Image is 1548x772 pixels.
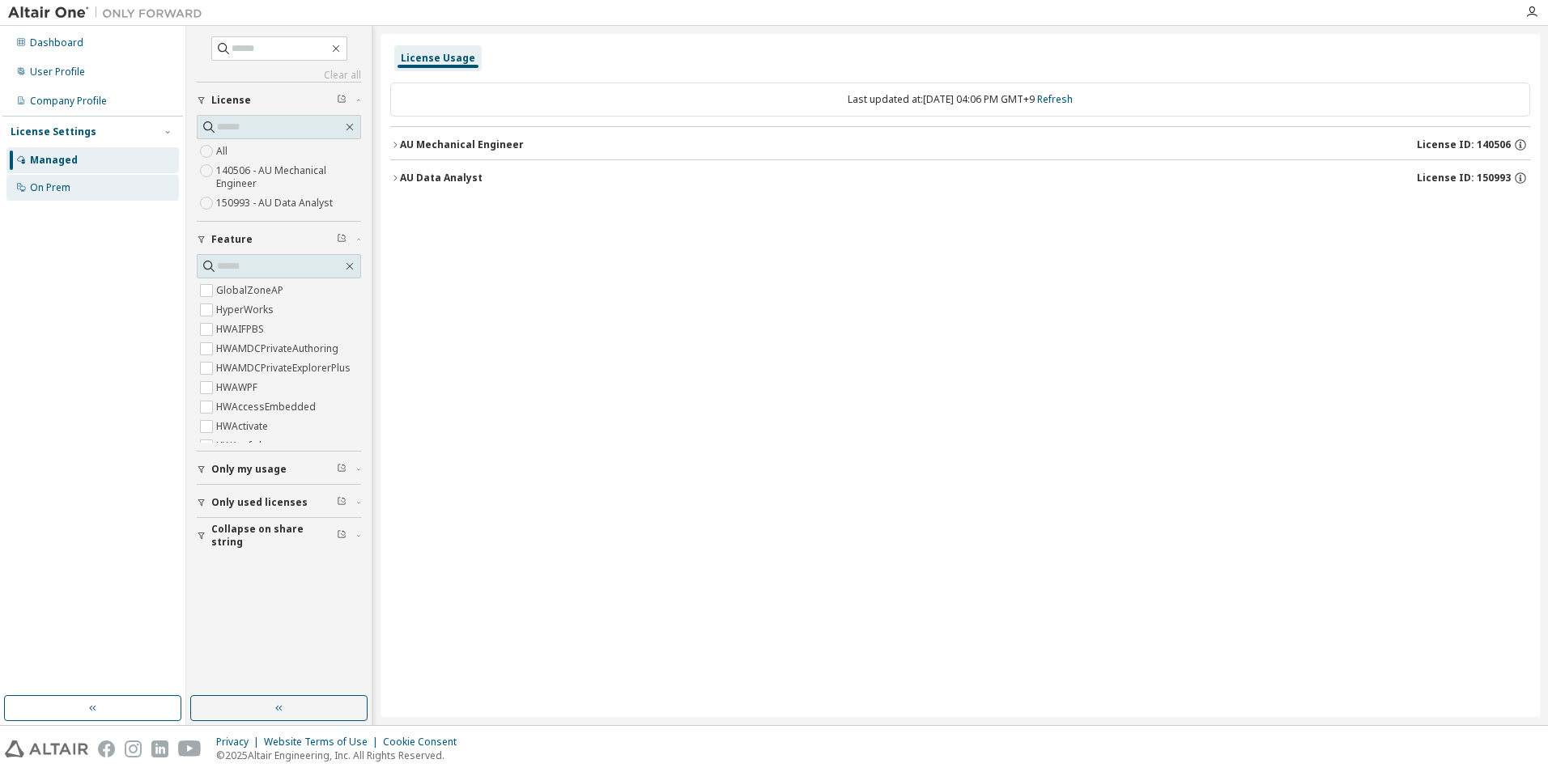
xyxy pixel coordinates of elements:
[400,138,524,151] div: AU Mechanical Engineer
[125,740,142,757] img: instagram.svg
[216,300,277,320] label: HyperWorks
[11,125,96,138] div: License Settings
[211,463,287,476] span: Only my usage
[211,496,308,509] span: Only used licenses
[390,83,1530,117] div: Last updated at: [DATE] 04:06 PM GMT+9
[197,452,361,487] button: Only my usage
[390,127,1530,163] button: AU Mechanical EngineerLicense ID: 140506
[98,740,115,757] img: facebook.svg
[211,94,251,107] span: License
[197,222,361,257] button: Feature
[337,463,347,476] span: Clear filter
[30,154,78,167] div: Managed
[337,233,347,246] span: Clear filter
[216,397,319,417] label: HWAccessEmbedded
[216,749,466,762] p: © 2025 Altair Engineering, Inc. All Rights Reserved.
[30,95,107,108] div: Company Profile
[151,740,168,757] img: linkedin.svg
[400,172,483,185] div: AU Data Analyst
[197,69,361,82] a: Clear all
[1417,172,1511,185] span: License ID: 150993
[30,181,70,194] div: On Prem
[264,736,383,749] div: Website Terms of Use
[197,485,361,520] button: Only used licenses
[216,736,264,749] div: Privacy
[216,281,287,300] label: GlobalZoneAP
[1417,138,1511,151] span: License ID: 140506
[211,233,253,246] span: Feature
[216,417,271,436] label: HWActivate
[211,523,337,549] span: Collapse on share string
[30,36,83,49] div: Dashboard
[216,193,336,213] label: 150993 - AU Data Analyst
[337,496,347,509] span: Clear filter
[216,320,267,339] label: HWAIFPBS
[216,142,231,161] label: All
[1037,92,1073,106] a: Refresh
[216,339,342,358] label: HWAMDCPrivateAuthoring
[197,518,361,554] button: Collapse on share string
[5,740,88,757] img: altair_logo.svg
[337,94,347,107] span: Clear filter
[216,358,354,378] label: HWAMDCPrivateExplorerPlus
[216,378,261,397] label: HWAWPF
[197,83,361,118] button: License
[390,160,1530,196] button: AU Data AnalystLicense ID: 150993
[30,66,85,78] div: User Profile
[8,5,211,21] img: Altair One
[337,529,347,542] span: Clear filter
[401,52,475,65] div: License Usage
[216,161,361,193] label: 140506 - AU Mechanical Engineer
[383,736,466,749] div: Cookie Consent
[178,740,202,757] img: youtube.svg
[216,436,268,456] label: HWAcufwh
